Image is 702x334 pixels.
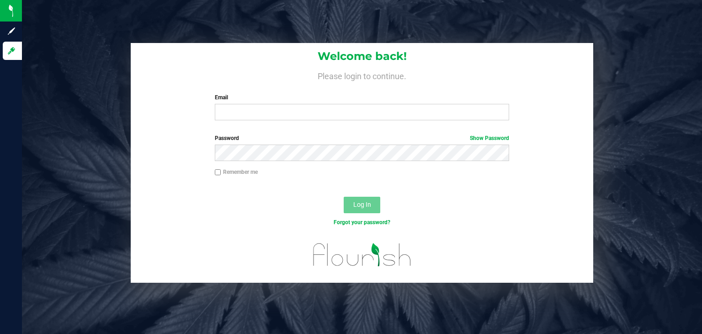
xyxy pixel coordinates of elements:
inline-svg: Sign up [7,27,16,36]
input: Remember me [215,169,221,176]
a: Show Password [470,135,509,141]
label: Remember me [215,168,258,176]
a: Forgot your password? [334,219,390,226]
inline-svg: Log in [7,46,16,55]
label: Email [215,93,510,102]
h1: Welcome back! [131,50,593,62]
span: Log In [353,201,371,208]
span: Password [215,135,239,141]
h4: Please login to continue. [131,70,593,81]
img: flourish_logo.svg [304,236,420,273]
button: Log In [344,197,380,213]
